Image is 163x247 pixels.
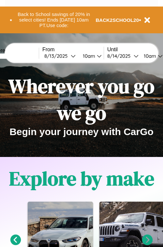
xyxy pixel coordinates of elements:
button: 8/13/2025 [42,53,78,59]
label: From [42,47,104,53]
div: 8 / 14 / 2025 [107,53,134,59]
button: 10am [78,53,104,59]
button: Back to School savings of 20% in select cities! Ends [DATE] 10am PT.Use code: [12,10,96,30]
div: 8 / 13 / 2025 [44,53,71,59]
h1: Explore by make [9,165,154,192]
b: BACK2SCHOOL20 [96,17,139,23]
div: 10am [80,53,97,59]
div: 10am [141,53,158,59]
